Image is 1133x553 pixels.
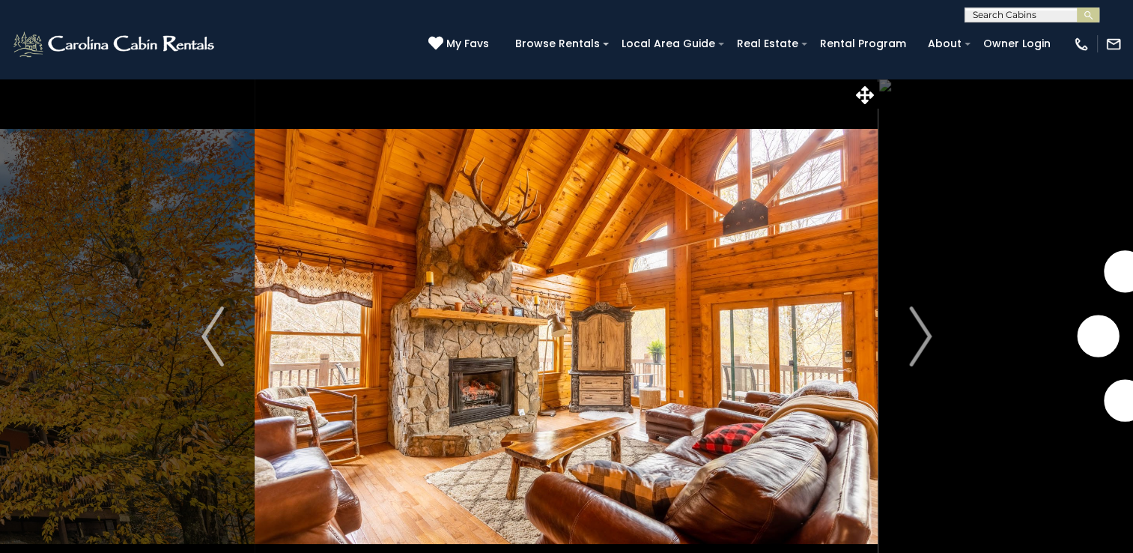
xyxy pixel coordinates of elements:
[729,32,806,55] a: Real Estate
[1073,36,1090,52] img: phone-regular-white.png
[446,36,489,52] span: My Favs
[909,306,932,366] img: arrow
[812,32,914,55] a: Rental Program
[1105,36,1122,52] img: mail-regular-white.png
[508,32,607,55] a: Browse Rentals
[428,36,493,52] a: My Favs
[614,32,723,55] a: Local Area Guide
[11,29,219,59] img: White-1-2.png
[920,32,969,55] a: About
[201,306,224,366] img: arrow
[976,32,1058,55] a: Owner Login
